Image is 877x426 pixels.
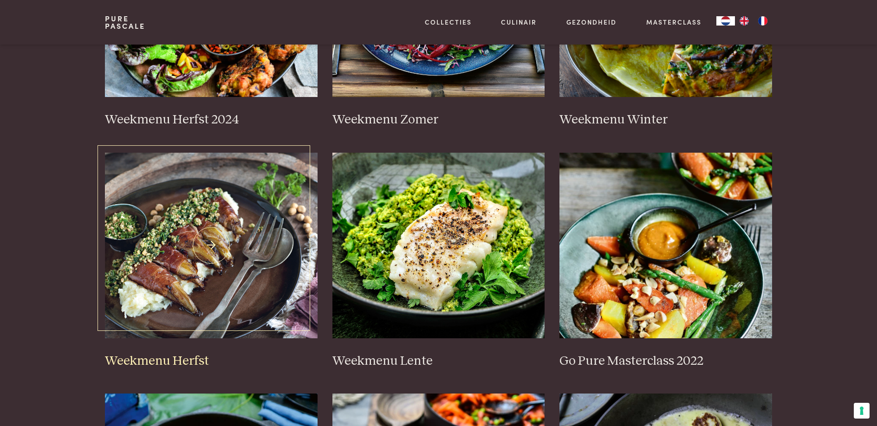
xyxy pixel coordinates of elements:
a: Weekmenu Herfst Weekmenu Herfst [105,153,318,369]
a: PurePascale [105,15,145,30]
a: EN [735,16,754,26]
a: Collecties [425,17,472,27]
a: Culinair [501,17,537,27]
h3: Weekmenu Zomer [332,112,545,128]
a: FR [754,16,772,26]
a: Gezondheid [566,17,617,27]
img: Weekmenu Lente [332,153,545,338]
ul: Language list [735,16,772,26]
a: Masterclass [646,17,702,27]
img: Weekmenu Herfst [105,153,318,338]
div: Language [716,16,735,26]
a: Go Pure Masterclass 2022 Go Pure Masterclass 2022 [559,153,772,369]
h3: Weekmenu Lente [332,353,545,369]
button: Uw voorkeuren voor toestemming voor trackingtechnologieën [854,403,870,419]
img: Go Pure Masterclass 2022 [559,153,772,338]
h3: Weekmenu Herfst [105,353,318,369]
aside: Language selected: Nederlands [716,16,772,26]
h3: Go Pure Masterclass 2022 [559,353,772,369]
a: Weekmenu Lente Weekmenu Lente [332,153,545,369]
h3: Weekmenu Herfst 2024 [105,112,318,128]
a: NL [716,16,735,26]
h3: Weekmenu Winter [559,112,772,128]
